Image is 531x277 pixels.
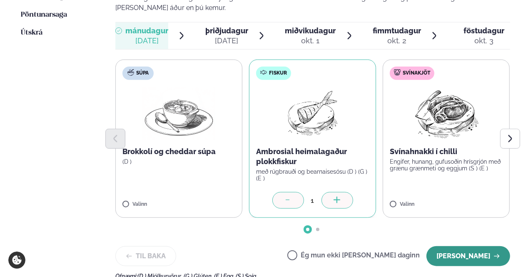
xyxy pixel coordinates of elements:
img: Pork-Meat.png [409,87,483,140]
span: mánudagur [125,26,168,35]
img: pork.svg [394,69,401,76]
div: [DATE] [205,36,248,46]
img: fish.png [286,87,339,140]
img: Soup.png [142,87,216,140]
p: Engifer, hunang, gufusoðin hrísgrjón með grænu grænmeti og eggjum (S ) (E ) [390,158,503,172]
img: soup.svg [127,69,134,76]
a: Cookie settings [8,252,25,269]
a: Pöntunarsaga [21,10,67,20]
img: fish.svg [260,69,267,76]
div: 1 [304,196,322,205]
span: miðvikudagur [285,26,336,35]
div: [DATE] [125,36,168,46]
button: Next slide [500,129,520,149]
span: Go to slide 2 [316,228,319,231]
span: Svínakjöt [403,70,430,77]
span: Go to slide 1 [306,228,309,231]
span: Súpa [136,70,149,77]
span: Fiskur [269,70,287,77]
p: Brokkolí og cheddar súpa [122,147,235,157]
button: Previous slide [105,129,125,149]
span: Pöntunarsaga [21,11,67,18]
p: með rúgbrauði og bearnaisesósu (D ) (G ) (E ) [256,168,369,182]
div: okt. 3 [464,36,504,46]
button: [PERSON_NAME] [426,246,510,266]
span: föstudagur [464,26,504,35]
span: Útskrá [21,29,42,36]
button: Til baka [115,246,176,266]
p: (D ) [122,158,235,165]
span: fimmtudagur [373,26,421,35]
div: okt. 2 [373,36,421,46]
p: Ambrosial heimalagaður plokkfiskur [256,147,369,167]
a: Útskrá [21,28,42,38]
div: okt. 1 [285,36,336,46]
span: þriðjudagur [205,26,248,35]
p: Svínahnakki í chilli [390,147,503,157]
